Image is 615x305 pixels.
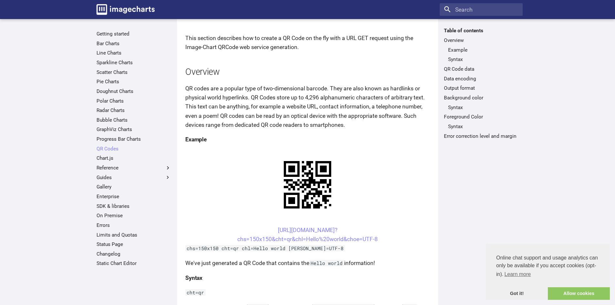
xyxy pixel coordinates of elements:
nav: Foreground Color [444,123,518,130]
a: Enterprise [97,193,171,200]
a: Example [448,47,518,53]
a: Chart.js [97,155,171,161]
a: dismiss cookie message [486,287,548,300]
a: QR Codes [97,146,171,152]
a: Image-Charts documentation [94,1,158,17]
nav: Background color [444,104,518,111]
a: Line Charts [97,50,171,56]
code: cht=qr [185,289,206,296]
a: GraphViz Charts [97,126,171,133]
label: Reference [97,165,171,171]
a: Background color [444,95,518,101]
code: Hello world [309,260,344,266]
a: Doughnut Charts [97,88,171,95]
a: Changelog [97,251,171,257]
span: Online chat support and usage analytics can only be available if you accept cookies (opt-in). [496,254,600,279]
a: Getting started [97,31,171,37]
a: Pie Charts [97,78,171,85]
h4: Example [185,135,430,144]
label: Guides [97,174,171,181]
p: This section describes how to create a QR Code on the fly with a URL GET request using the Image-... [185,34,430,52]
a: Progress Bar Charts [97,136,171,142]
a: QR Code data [444,66,518,72]
img: logo [97,4,155,15]
a: Bubble Charts [97,117,171,123]
a: Polar Charts [97,98,171,104]
a: On Premise [97,212,171,219]
a: Syntax [448,123,518,130]
a: Data encoding [444,76,518,82]
code: chs=150x150 cht=qr chl=Hello world [PERSON_NAME]=UTF-8 [185,245,345,251]
nav: Table of contents [440,27,523,139]
div: cookieconsent [486,244,610,300]
nav: Overview [444,47,518,63]
a: Error correction level and margin [444,133,518,139]
a: Status Page [97,241,171,248]
a: Static Chart Editor [97,260,171,267]
a: allow cookies [548,287,610,300]
img: chart [272,150,343,220]
a: Sparkline Charts [97,59,171,66]
a: Radar Charts [97,107,171,114]
a: Errors [97,222,171,229]
a: Bar Charts [97,40,171,47]
a: [URL][DOMAIN_NAME]?chs=150x150&cht=qr&chl=Hello%20world&choe=UTF-8 [237,227,378,242]
h4: Syntax [185,273,430,282]
p: We've just generated a QR Code that contains the information! [185,259,430,268]
input: Search [440,3,523,16]
a: Syntax [448,56,518,63]
a: Overview [444,37,518,44]
a: Scatter Charts [97,69,171,76]
label: Table of contents [440,27,523,34]
p: QR codes are a popular type of two-dimensional barcode. They are also known as hardlinks or physi... [185,84,430,129]
a: Gallery [97,184,171,190]
a: learn more about cookies [503,269,532,279]
h2: Overview [185,66,430,78]
a: Foreground Color [444,114,518,120]
a: SDK & libraries [97,203,171,209]
a: Output format [444,85,518,91]
a: Limits and Quotas [97,232,171,238]
a: Syntax [448,104,518,111]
